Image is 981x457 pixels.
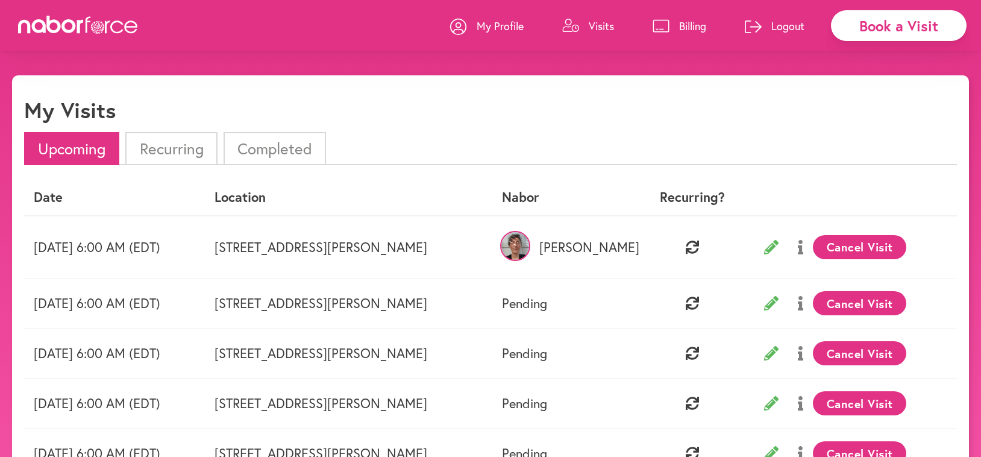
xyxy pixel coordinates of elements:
td: [DATE] 6:00 AM (EDT) [24,329,205,379]
h1: My Visits [24,97,116,123]
td: [STREET_ADDRESS][PERSON_NAME] [205,279,492,329]
td: [STREET_ADDRESS][PERSON_NAME] [205,329,492,379]
a: Logout [745,8,804,44]
a: Billing [653,8,706,44]
button: Cancel Visit [813,291,906,315]
td: [DATE] 6:00 AM (EDT) [24,379,205,429]
p: [PERSON_NAME] [502,239,630,255]
img: CPWMmmkhRrWY3t8uLB4d [500,231,530,261]
p: My Profile [477,19,524,33]
th: Nabor [492,180,640,215]
li: Recurring [125,132,217,165]
p: Visits [589,19,614,33]
li: Completed [224,132,326,165]
button: Cancel Visit [813,391,906,415]
th: Recurring? [641,180,745,215]
p: Logout [771,19,804,33]
td: [STREET_ADDRESS][PERSON_NAME] [205,379,492,429]
li: Upcoming [24,132,119,165]
td: [DATE] 6:00 AM (EDT) [24,279,205,329]
td: Pending [492,279,640,329]
td: Pending [492,329,640,379]
p: Billing [679,19,706,33]
div: Book a Visit [831,10,967,41]
td: Pending [492,379,640,429]
button: Cancel Visit [813,341,906,365]
a: Visits [562,8,614,44]
td: [STREET_ADDRESS][PERSON_NAME] [205,216,492,279]
td: [DATE] 6:00 AM (EDT) [24,216,205,279]
a: My Profile [450,8,524,44]
button: Cancel Visit [813,235,906,259]
th: Date [24,180,205,215]
th: Location [205,180,492,215]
